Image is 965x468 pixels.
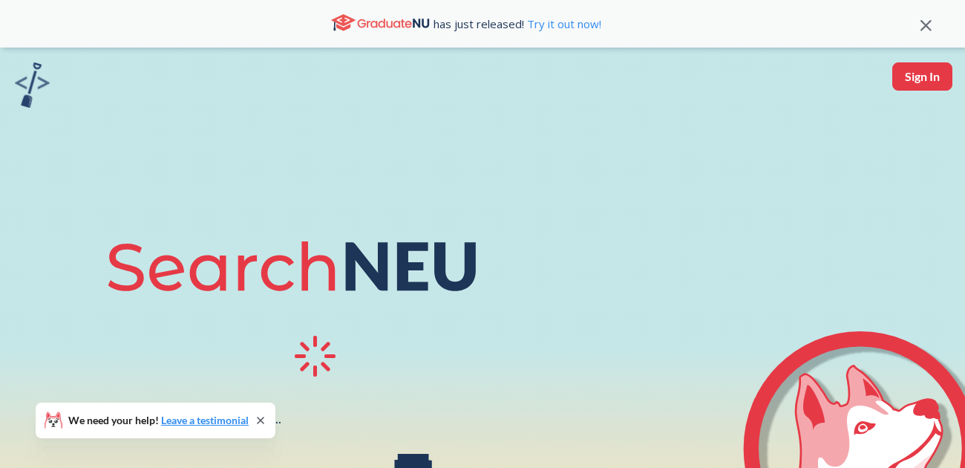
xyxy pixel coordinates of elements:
span: has just released! [434,16,601,32]
a: sandbox logo [15,62,50,112]
button: Sign In [892,62,952,91]
a: Leave a testimonial [161,414,249,426]
img: sandbox logo [15,62,50,108]
span: We need your help! [68,415,249,426]
a: Try it out now! [524,16,601,31]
